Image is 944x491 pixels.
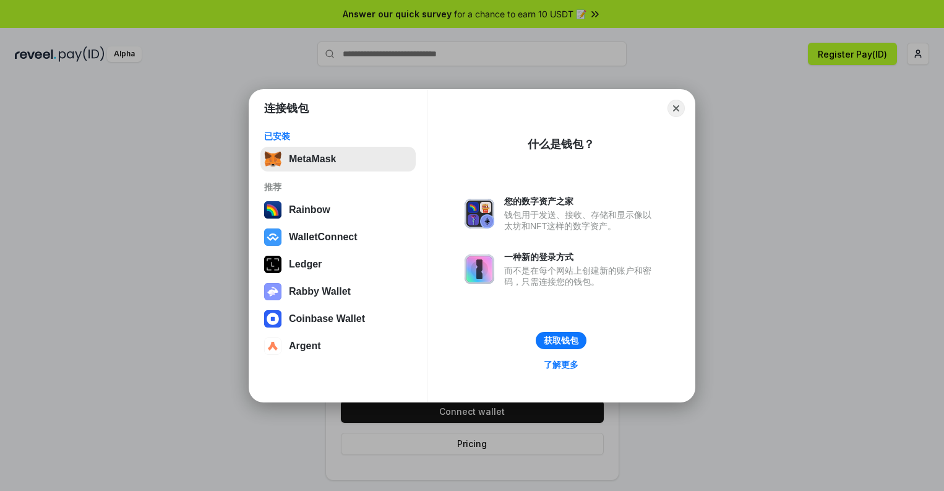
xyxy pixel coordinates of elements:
div: 钱包用于发送、接收、存储和显示像以太坊和NFT这样的数字资产。 [504,209,658,232]
button: 获取钱包 [536,332,586,349]
button: Close [667,100,685,117]
div: 了解更多 [544,359,578,370]
div: 已安装 [264,131,412,142]
div: WalletConnect [289,232,358,243]
button: Ledger [260,252,416,277]
img: svg+xml,%3Csvg%20width%3D%2228%22%20height%3D%2228%22%20viewBox%3D%220%200%2028%2028%22%20fill%3D... [264,310,281,328]
img: svg+xml,%3Csvg%20fill%3D%22none%22%20height%3D%2233%22%20viewBox%3D%220%200%2035%2033%22%20width%... [264,150,281,168]
img: svg+xml,%3Csvg%20xmlns%3D%22http%3A%2F%2Fwww.w3.org%2F2000%2Fsvg%22%20width%3D%2228%22%20height%3... [264,256,281,273]
img: svg+xml,%3Csvg%20xmlns%3D%22http%3A%2F%2Fwww.w3.org%2F2000%2Fsvg%22%20fill%3D%22none%22%20viewBox... [465,254,494,284]
h1: 连接钱包 [264,101,309,116]
div: MetaMask [289,154,336,165]
img: svg+xml,%3Csvg%20width%3D%2228%22%20height%3D%2228%22%20viewBox%3D%220%200%2028%2028%22%20fill%3D... [264,337,281,355]
img: svg+xml,%3Csvg%20width%3D%2228%22%20height%3D%2228%22%20viewBox%3D%220%200%2028%2028%22%20fill%3D... [264,228,281,246]
div: 什么是钱包？ [528,137,594,152]
div: 而不是在每个网站上创建新的账户和密码，只需连接您的钱包。 [504,265,658,287]
button: Argent [260,334,416,358]
div: 推荐 [264,181,412,193]
button: WalletConnect [260,225,416,250]
button: MetaMask [260,147,416,172]
button: Rainbow [260,198,416,222]
div: Ledger [289,259,322,270]
button: Coinbase Wallet [260,306,416,331]
img: svg+xml,%3Csvg%20xmlns%3D%22http%3A%2F%2Fwww.w3.org%2F2000%2Fsvg%22%20fill%3D%22none%22%20viewBox... [264,283,281,300]
button: Rabby Wallet [260,279,416,304]
img: svg+xml,%3Csvg%20xmlns%3D%22http%3A%2F%2Fwww.w3.org%2F2000%2Fsvg%22%20fill%3D%22none%22%20viewBox... [465,199,494,228]
div: Coinbase Wallet [289,313,365,324]
a: 了解更多 [536,357,586,373]
div: Rainbow [289,204,330,215]
div: Rabby Wallet [289,286,351,297]
img: svg+xml,%3Csvg%20width%3D%22120%22%20height%3D%22120%22%20viewBox%3D%220%200%20120%20120%22%20fil... [264,201,281,219]
div: Argent [289,341,321,352]
div: 您的数字资产之家 [504,196,658,207]
div: 一种新的登录方式 [504,251,658,263]
div: 获取钱包 [544,335,578,346]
